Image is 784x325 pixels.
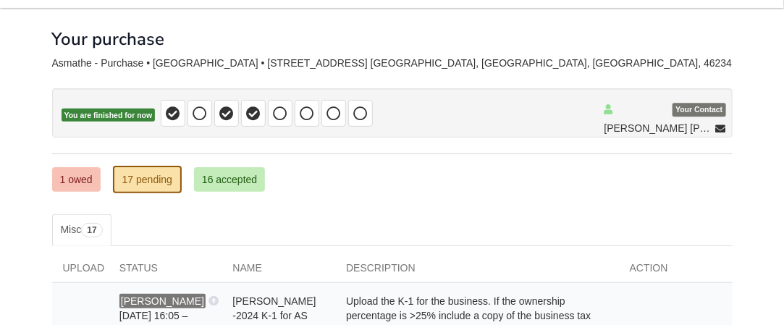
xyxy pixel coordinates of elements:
[604,121,713,135] span: [PERSON_NAME] [PERSON_NAME]
[81,223,102,237] span: 17
[52,57,733,69] div: Asmathe - Purchase • [GEOGRAPHIC_DATA] • [STREET_ADDRESS] [GEOGRAPHIC_DATA], [GEOGRAPHIC_DATA], [...
[52,214,111,246] a: Misc
[335,261,619,282] div: Description
[62,109,156,122] span: You are finished for now
[673,104,725,117] span: Your Contact
[119,294,206,308] span: [PERSON_NAME]
[109,261,222,282] div: Status
[222,261,335,282] div: Name
[619,261,733,282] div: Action
[52,30,165,48] h1: Your purchase
[194,167,265,192] a: 16 accepted
[52,261,109,282] div: Upload
[113,166,182,193] a: 17 pending
[52,167,101,192] a: 1 owed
